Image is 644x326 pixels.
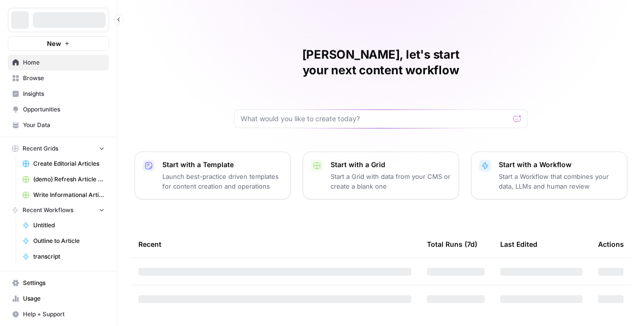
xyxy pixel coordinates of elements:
button: Recent Grids [8,141,109,156]
button: Start with a WorkflowStart a Workflow that combines your data, LLMs and human review [471,152,627,199]
div: Recent [138,231,411,258]
button: New [8,36,109,51]
h1: [PERSON_NAME], let's start your next content workflow [234,47,528,78]
span: Outline to Article [33,237,105,245]
span: (demo) Refresh Article Content & Analysis [33,175,105,184]
button: Recent Workflows [8,203,109,217]
a: Browse [8,70,109,86]
span: Recent Grids [22,144,58,153]
span: Create Editorial Articles [33,159,105,168]
a: Usage [8,291,109,306]
a: Opportunities [8,102,109,117]
button: Help + Support [8,306,109,322]
a: Your Data [8,117,109,133]
span: Usage [23,294,105,303]
span: Help + Support [23,310,105,319]
a: Untitled [18,217,109,233]
div: Last Edited [500,231,537,258]
span: Write Informational Article [33,191,105,199]
a: Create Editorial Articles [18,156,109,172]
a: Settings [8,275,109,291]
p: Launch best-practice driven templates for content creation and operations [162,172,283,191]
span: Insights [23,89,105,98]
button: Start with a TemplateLaunch best-practice driven templates for content creation and operations [134,152,291,199]
span: Opportunities [23,105,105,114]
span: Your Data [23,121,105,130]
div: Total Runs (7d) [427,231,477,258]
a: Home [8,55,109,70]
span: Recent Workflows [22,206,73,215]
a: transcript [18,249,109,264]
a: (demo) Refresh Article Content & Analysis [18,172,109,187]
input: What would you like to create today? [241,114,510,124]
span: Settings [23,279,105,287]
p: Start with a Template [162,160,283,170]
span: Home [23,58,105,67]
p: Start with a Grid [331,160,451,170]
a: Write Informational Article [18,187,109,203]
button: Start with a GridStart a Grid with data from your CMS or create a blank one [303,152,459,199]
div: Actions [598,231,624,258]
p: Start a Grid with data from your CMS or create a blank one [331,172,451,191]
p: Start a Workflow that combines your data, LLMs and human review [499,172,619,191]
a: Insights [8,86,109,102]
span: Browse [23,74,105,83]
p: Start with a Workflow [499,160,619,170]
a: Outline to Article [18,233,109,249]
span: transcript [33,252,105,261]
span: Untitled [33,221,105,230]
span: New [47,39,61,48]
